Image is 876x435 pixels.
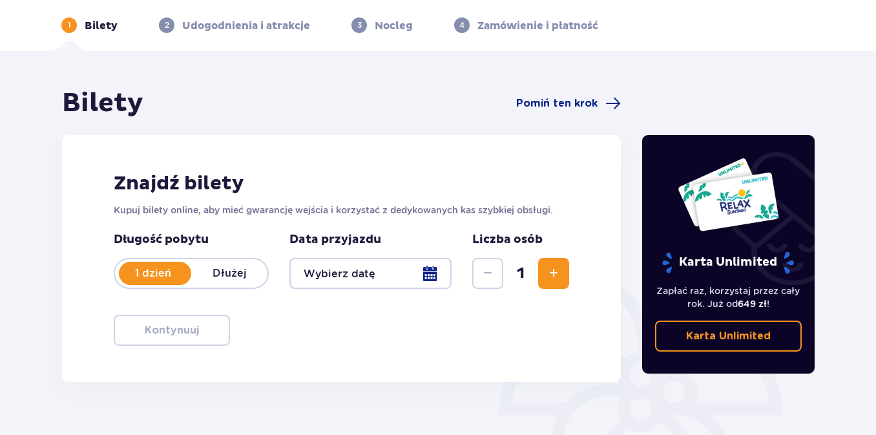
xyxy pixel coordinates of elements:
[62,87,143,120] h1: Bilety
[655,321,802,352] a: Karta Unlimited
[472,258,503,289] button: Zmniejsz
[114,204,569,217] p: Kupuj bilety online, aby mieć gwarancję wejścia i korzystać z dedykowanych kas szybkiej obsługi.
[538,258,569,289] button: Zwiększ
[516,96,598,111] span: Pomiń ten krok
[472,232,543,248] p: Liczba osób
[289,232,381,248] p: Data przyjazdu
[357,19,362,31] p: 3
[61,17,118,33] div: 1Bilety
[655,284,802,310] p: Zapłać raz, korzystaj przez cały rok. Już od !
[686,329,771,343] p: Karta Unlimited
[85,19,118,33] p: Bilety
[182,19,310,33] p: Udogodnienia i atrakcje
[677,157,780,232] img: Dwie karty całoroczne do Suntago z napisem 'UNLIMITED RELAX', na białym tle z tropikalnymi liśćmi...
[477,19,598,33] p: Zamówienie i płatność
[351,17,413,33] div: 3Nocleg
[68,19,71,31] p: 1
[661,251,795,274] p: Karta Unlimited
[145,323,199,337] p: Kontynuuj
[159,17,310,33] div: 2Udogodnienia i atrakcje
[114,315,230,346] button: Kontynuuj
[506,264,536,283] span: 1
[115,266,191,281] p: 1 dzień
[459,19,464,31] p: 4
[738,299,767,309] span: 649 zł
[114,171,569,196] h2: Znajdź bilety
[454,17,598,33] div: 4Zamówienie i płatność
[375,19,413,33] p: Nocleg
[516,96,621,111] a: Pomiń ten krok
[114,232,269,248] p: Długość pobytu
[165,19,169,31] p: 2
[191,266,267,281] p: Dłużej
